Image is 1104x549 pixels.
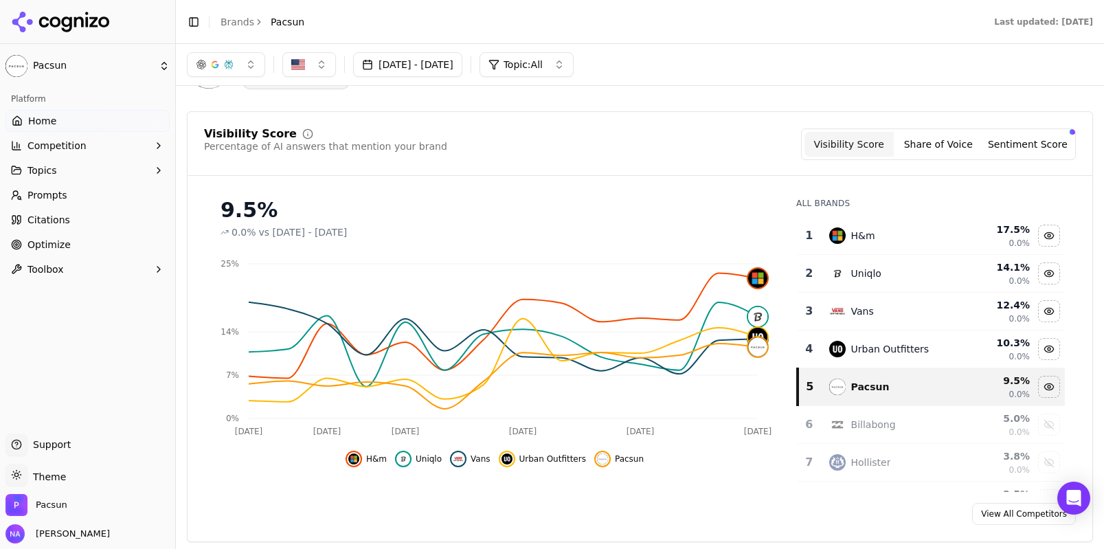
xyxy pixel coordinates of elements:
div: Vans [851,304,874,318]
button: Hide vans data [450,451,491,467]
tspan: 7% [226,370,239,380]
tr: 7hollisterHollister3.8%0.0%Show hollister data [798,444,1065,482]
div: 2 [803,265,815,282]
img: hollister [829,454,846,471]
button: Sentiment Score [983,132,1072,157]
img: US [291,58,305,71]
div: Uniqlo [851,267,881,280]
div: All Brands [796,198,1065,209]
span: 0.0% [1009,238,1030,249]
img: uniqlo [398,453,409,464]
img: h&m [748,269,767,288]
button: Show brandy melville data [1038,489,1060,511]
img: Pacsun [5,494,27,516]
div: Percentage of AI answers that mention your brand [204,139,447,153]
span: Uniqlo [416,453,442,464]
tr: 1h&mH&m17.5%0.0%Hide h&m data [798,217,1065,255]
div: 9.5 % [962,374,1030,388]
div: 14.1 % [962,260,1030,274]
tspan: [DATE] [392,427,420,436]
div: Last updated: [DATE] [994,16,1093,27]
button: Open user button [5,524,110,544]
img: uniqlo [748,307,767,326]
a: Prompts [5,184,170,206]
div: 3 [803,303,815,320]
img: pacsun [748,337,767,357]
img: urban outfitters [748,328,767,347]
button: Hide pacsun data [1038,376,1060,398]
span: Toolbox [27,262,64,276]
img: urban outfitters [502,453,512,464]
span: Support [27,438,71,451]
div: Billabong [851,418,896,432]
a: Home [5,110,170,132]
span: Pacsun [36,499,67,511]
tspan: [DATE] [235,427,263,436]
tspan: [DATE] [509,427,537,436]
img: urban outfitters [829,341,846,357]
a: Citations [5,209,170,231]
div: 6 [803,416,815,433]
div: 2.5 % [962,487,1030,501]
a: Optimize [5,234,170,256]
tr: 2uniqloUniqlo14.1%0.0%Hide uniqlo data [798,255,1065,293]
a: Brands [221,16,254,27]
button: Hide h&m data [346,451,387,467]
tr: 5pacsunPacsun9.5%0.0%Hide pacsun data [798,368,1065,406]
button: Open organization switcher [5,494,67,516]
button: Hide pacsun data [594,451,644,467]
img: billabong [829,416,846,433]
tr: 3vansVans12.4%0.0%Hide vans data [798,293,1065,330]
button: Share of Voice [894,132,983,157]
button: Hide uniqlo data [395,451,442,467]
button: Show billabong data [1038,414,1060,436]
span: 0.0% [232,225,256,239]
img: h&m [829,227,846,244]
img: Nico Arce [5,524,25,544]
tspan: [DATE] [744,427,772,436]
img: h&m [348,453,359,464]
a: View All Competitors [972,503,1076,525]
div: Visibility Score [204,128,297,139]
div: Pacsun [851,380,890,394]
span: Optimize [27,238,71,251]
div: 4 [803,341,815,357]
span: Topic: All [504,58,543,71]
button: Hide urban outfitters data [499,451,586,467]
div: Hollister [851,456,891,469]
button: Hide uniqlo data [1038,262,1060,284]
span: 0.0% [1009,276,1030,287]
button: Hide urban outfitters data [1038,338,1060,360]
span: Competition [27,139,87,153]
div: 7 [803,454,815,471]
span: vs [DATE] - [DATE] [259,225,348,239]
span: Pacsun [615,453,644,464]
img: vans [453,453,464,464]
span: Theme [27,471,66,482]
span: Prompts [27,188,67,202]
div: Platform [5,88,170,110]
span: Vans [471,453,491,464]
button: Competition [5,135,170,157]
tspan: [DATE] [627,427,655,436]
div: 1 [803,227,815,244]
tspan: 0% [226,414,239,423]
button: [DATE] - [DATE] [353,52,462,77]
tspan: [DATE] [313,427,341,436]
div: 3.8 % [962,449,1030,463]
img: Pacsun [5,55,27,77]
span: [PERSON_NAME] [30,528,110,540]
span: 0.0% [1009,464,1030,475]
img: pacsun [829,379,846,395]
span: Pacsun [33,60,153,72]
span: H&m [366,453,387,464]
span: Topics [27,164,57,177]
nav: breadcrumb [221,15,304,29]
tspan: 25% [221,259,239,269]
span: Pacsun [271,15,304,29]
div: 5 [804,379,815,395]
span: 0.0% [1009,389,1030,400]
span: Urban Outfitters [519,453,586,464]
img: uniqlo [829,265,846,282]
button: Hide vans data [1038,300,1060,322]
